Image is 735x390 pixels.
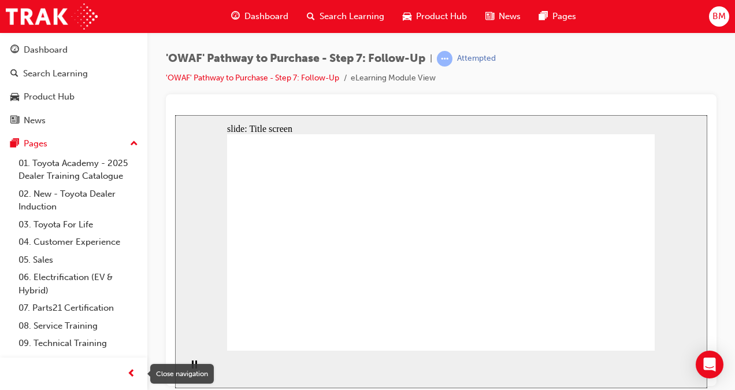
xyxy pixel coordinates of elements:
div: Close navigation [150,364,214,384]
a: News [5,110,143,131]
button: Pages [5,133,143,154]
span: up-icon [130,137,138,152]
button: DashboardSearch LearningProduct HubNews [5,37,143,133]
div: Product Hub [24,90,75,104]
div: Open Intercom Messenger [696,351,723,378]
a: 09. Technical Training [14,334,143,352]
a: 06. Electrification (EV & Hybrid) [14,268,143,299]
a: search-iconSearch Learning [298,5,394,28]
span: Product Hub [416,10,467,23]
span: pages-icon [10,139,19,149]
span: Search Learning [320,10,384,23]
span: news-icon [10,116,19,126]
span: search-icon [307,9,315,24]
a: guage-iconDashboard [222,5,298,28]
span: guage-icon [10,45,19,56]
div: Search Learning [23,67,88,80]
a: Search Learning [5,63,143,84]
span: search-icon [10,69,18,79]
img: Trak [6,3,98,30]
a: 02. New - Toyota Dealer Induction [14,185,143,216]
a: Dashboard [5,39,143,61]
a: 07. Parts21 Certification [14,299,143,317]
a: 'OWAF' Pathway to Purchase - Step 7: Follow-Up [166,73,339,83]
span: prev-icon [127,367,136,381]
div: Attempted [457,53,496,64]
span: learningRecordVerb_ATTEMPT-icon [437,51,452,67]
button: Pause (Ctrl+Alt+P) [6,245,25,264]
a: news-iconNews [476,5,530,28]
span: car-icon [403,9,411,24]
span: 'OWAF' Pathway to Purchase - Step 7: Follow-Up [166,52,425,65]
a: car-iconProduct Hub [394,5,476,28]
a: 04. Customer Experience [14,233,143,251]
a: pages-iconPages [530,5,585,28]
a: 01. Toyota Academy - 2025 Dealer Training Catalogue [14,154,143,185]
span: guage-icon [231,9,240,24]
div: Dashboard [24,43,68,57]
span: Dashboard [244,10,288,23]
span: news-icon [485,9,494,24]
a: 03. Toyota For Life [14,216,143,234]
span: BM [712,10,726,23]
li: eLearning Module View [351,72,436,85]
a: Product Hub [5,86,143,108]
span: car-icon [10,92,19,102]
button: BM [709,6,729,27]
a: 05. Sales [14,251,143,269]
a: 10. TUNE Rev-Up Training [14,352,143,370]
span: Pages [552,10,576,23]
div: playback controls [6,236,25,273]
div: Pages [24,137,47,150]
div: News [24,114,46,127]
span: pages-icon [539,9,548,24]
a: 08. Service Training [14,317,143,335]
span: | [430,52,432,65]
span: News [499,10,521,23]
